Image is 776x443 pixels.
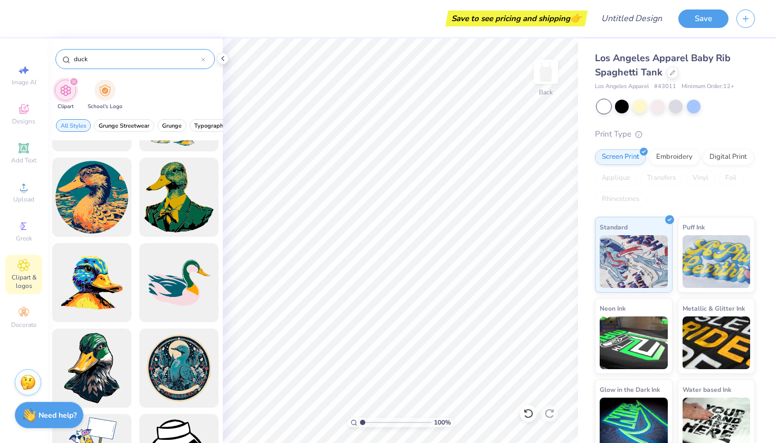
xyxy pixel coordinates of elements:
span: Decorate [11,321,36,329]
strong: Need help? [39,410,77,420]
img: Standard [600,235,668,288]
img: School's Logo Image [99,84,111,97]
button: filter button [56,119,91,132]
span: Clipart [58,103,74,111]
span: All Styles [61,122,86,130]
span: Water based Ink [683,384,731,395]
div: Embroidery [649,149,699,165]
div: Print Type [595,128,755,140]
span: Grunge Streetwear [99,122,149,130]
span: # 43011 [654,82,676,91]
span: Greek [16,234,32,243]
button: filter button [94,119,154,132]
input: Untitled Design [593,8,670,29]
span: Image AI [12,78,36,86]
span: Typography [194,122,226,130]
div: Rhinestones [595,191,646,207]
button: filter button [157,119,186,132]
span: Los Angeles Apparel Baby Rib Spaghetti Tank [595,52,731,79]
span: Minimum Order: 12 + [682,82,734,91]
div: Save to see pricing and shipping [448,11,585,26]
img: Neon Ink [600,316,668,369]
span: Grunge [162,122,182,130]
span: Puff Ink [683,221,705,233]
span: Designs [12,117,35,126]
div: Back [539,88,553,97]
img: Puff Ink [683,235,751,288]
span: 100 % [434,418,451,427]
button: Save [678,9,728,28]
div: Transfers [640,170,683,186]
div: Foil [718,170,743,186]
span: Upload [13,195,34,204]
img: Metallic & Glitter Ink [683,316,751,369]
span: Add Text [11,156,36,165]
span: Neon Ink [600,303,626,314]
span: Clipart & logos [5,273,42,290]
button: filter button [55,80,76,111]
div: Digital Print [703,149,754,165]
div: Screen Print [595,149,646,165]
button: filter button [88,80,122,111]
div: Vinyl [686,170,715,186]
img: Clipart Image [60,84,72,97]
span: School's Logo [88,103,122,111]
img: Back [535,61,556,82]
span: Glow in the Dark Ink [600,384,660,395]
input: Try "Stars" [73,54,201,64]
button: filter button [190,119,231,132]
span: Metallic & Glitter Ink [683,303,745,314]
span: 👉 [570,12,582,24]
div: filter for School's Logo [88,80,122,111]
span: Standard [600,221,628,233]
span: Los Angeles Apparel [595,82,649,91]
div: filter for Clipart [55,80,76,111]
div: Applique [595,170,637,186]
